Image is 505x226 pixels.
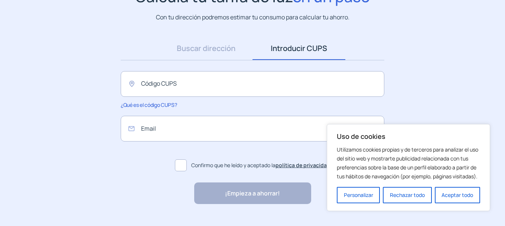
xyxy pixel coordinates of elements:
button: Aceptar todo [435,187,480,203]
a: política de privacidad [276,162,330,169]
div: Uso de cookies [327,124,490,211]
a: Introducir CUPS [252,37,345,60]
p: Con tu dirección podremos estimar tu consumo para calcular tu ahorro. [156,13,349,22]
span: Confirmo que he leído y aceptado la [191,161,330,169]
span: ¿Qué es el código CUPS? [121,101,177,108]
p: Uso de cookies [337,132,480,141]
button: Personalizar [337,187,380,203]
p: Utilizamos cookies propias y de terceros para analizar el uso del sitio web y mostrarte publicida... [337,145,480,181]
a: Buscar dirección [160,37,252,60]
button: Rechazar todo [383,187,431,203]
